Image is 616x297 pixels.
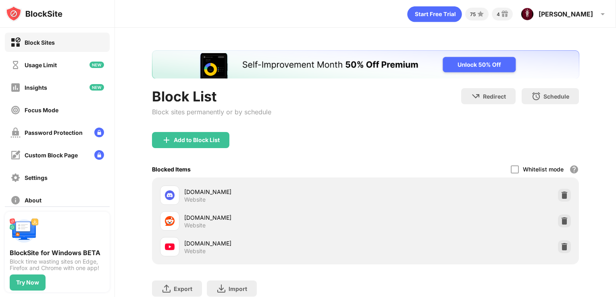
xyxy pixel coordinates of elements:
img: block-on.svg [10,37,21,47]
div: Website [184,222,206,229]
img: ALm5wu0aWtKewclJzAlozpJa8QUUNy4EaEJmLjr7FcVBUA=s96-c [521,8,534,21]
div: Focus Mode [25,107,58,113]
div: Whitelist mode [523,166,564,173]
div: Custom Block Page [25,152,78,159]
div: Usage Limit [25,62,57,68]
div: Website [184,248,206,255]
div: Try Now [16,279,39,286]
img: insights-off.svg [10,82,21,93]
div: Block time wasting sites on Edge, Firefox and Chrome with one app! [10,258,105,271]
div: [DOMAIN_NAME] [184,188,366,196]
img: lock-menu.svg [94,128,104,137]
img: new-icon.svg [89,62,104,68]
div: Export [174,285,192,292]
div: Redirect [483,93,506,100]
div: 4 [497,11,500,17]
div: BlockSite for Windows BETA [10,249,105,257]
img: logo-blocksite.svg [6,6,62,22]
img: favicons [165,216,175,226]
div: Block Sites [25,39,55,46]
div: Schedule [543,93,569,100]
div: Add to Block List [174,137,220,143]
img: reward-small.svg [500,9,510,19]
div: 75 [470,11,476,17]
div: Insights [25,84,47,91]
img: favicons [165,190,175,200]
div: About [25,197,42,204]
img: password-protection-off.svg [10,128,21,138]
img: new-icon.svg [89,84,104,91]
div: Blocked Items [152,166,191,173]
img: points-small.svg [476,9,485,19]
img: about-off.svg [10,195,21,205]
div: Import [229,285,247,292]
img: focus-off.svg [10,105,21,115]
div: Settings [25,174,48,181]
div: animation [407,6,462,22]
img: settings-off.svg [10,173,21,183]
img: favicons [165,242,175,252]
div: [DOMAIN_NAME] [184,213,366,222]
div: Block List [152,88,271,105]
img: lock-menu.svg [94,150,104,160]
div: [DOMAIN_NAME] [184,239,366,248]
div: [PERSON_NAME] [539,10,593,18]
div: Block sites permanently or by schedule [152,108,271,116]
img: push-desktop.svg [10,217,39,245]
div: Password Protection [25,129,83,136]
iframe: Banner [152,50,579,78]
div: Website [184,196,206,203]
img: time-usage-off.svg [10,60,21,70]
img: customize-block-page-off.svg [10,150,21,160]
